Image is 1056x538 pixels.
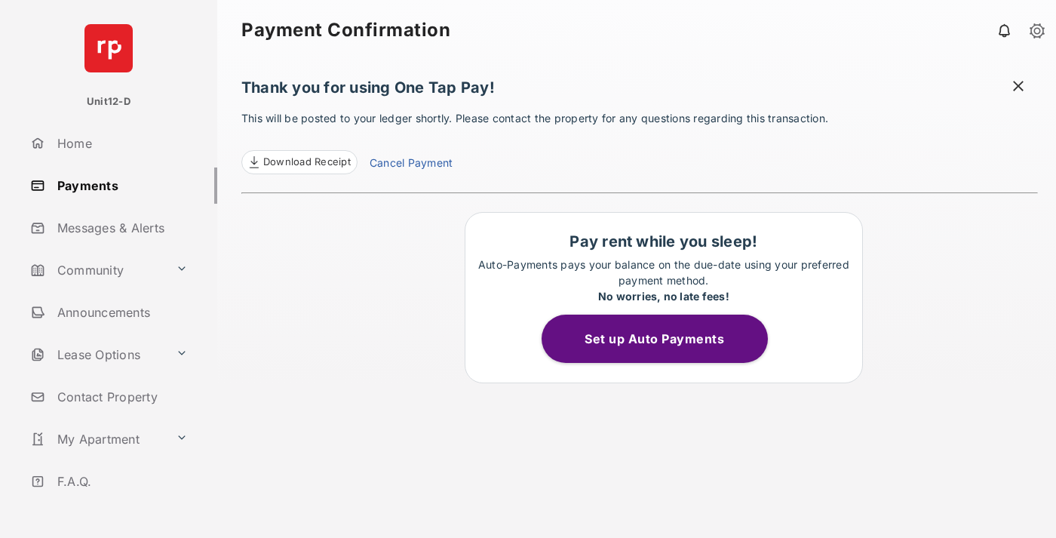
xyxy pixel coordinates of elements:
div: No worries, no late fees! [473,288,855,304]
a: F.A.Q. [24,463,217,500]
h1: Thank you for using One Tap Pay! [241,78,1038,104]
a: Community [24,252,170,288]
a: Cancel Payment [370,155,453,174]
a: Download Receipt [241,150,358,174]
img: svg+xml;base64,PHN2ZyB4bWxucz0iaHR0cDovL3d3dy53My5vcmcvMjAwMC9zdmciIHdpZHRoPSI2NCIgaGVpZ2h0PSI2NC... [84,24,133,72]
a: My Apartment [24,421,170,457]
p: Unit12-D [87,94,130,109]
span: Download Receipt [263,155,351,170]
a: Home [24,125,217,161]
a: Announcements [24,294,217,330]
a: Contact Property [24,379,217,415]
p: Auto-Payments pays your balance on the due-date using your preferred payment method. [473,257,855,304]
a: Payments [24,168,217,204]
p: This will be posted to your ledger shortly. Please contact the property for any questions regardi... [241,110,1038,174]
a: Set up Auto Payments [542,331,786,346]
button: Set up Auto Payments [542,315,768,363]
a: Messages & Alerts [24,210,217,246]
strong: Payment Confirmation [241,21,450,39]
h1: Pay rent while you sleep! [473,232,855,251]
a: Lease Options [24,337,170,373]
